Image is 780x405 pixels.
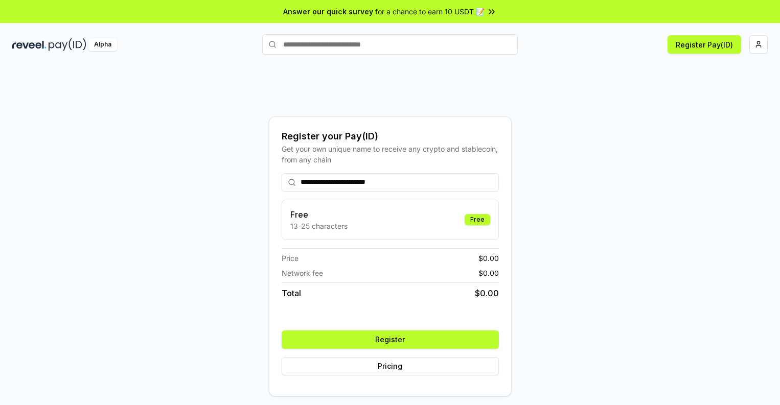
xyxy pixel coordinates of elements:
[668,35,741,54] button: Register Pay(ID)
[88,38,117,51] div: Alpha
[282,268,323,278] span: Network fee
[290,221,348,231] p: 13-25 characters
[475,287,499,299] span: $ 0.00
[282,129,499,144] div: Register your Pay(ID)
[478,268,499,278] span: $ 0.00
[375,6,485,17] span: for a chance to earn 10 USDT 📝
[282,357,499,375] button: Pricing
[290,208,348,221] h3: Free
[282,287,301,299] span: Total
[283,6,373,17] span: Answer our quick survey
[478,253,499,264] span: $ 0.00
[282,144,499,165] div: Get your own unique name to receive any crypto and stablecoin, from any chain
[465,214,490,225] div: Free
[282,253,299,264] span: Price
[282,330,499,349] button: Register
[49,38,86,51] img: pay_id
[12,38,47,51] img: reveel_dark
